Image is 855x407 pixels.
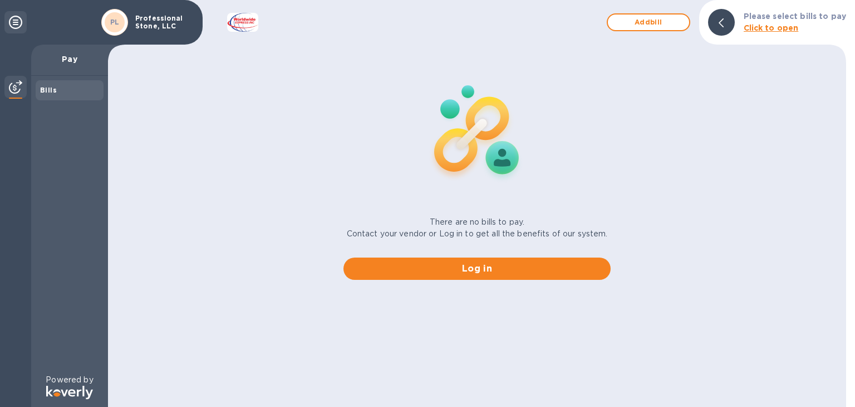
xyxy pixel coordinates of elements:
[40,54,99,65] p: Pay
[343,258,611,280] button: Log in
[46,386,93,399] img: Logo
[347,216,608,240] p: There are no bills to pay. Contact your vendor or Log in to get all the benefits of our system.
[46,374,93,386] p: Powered by
[617,16,680,29] span: Add bill
[352,262,602,275] span: Log in
[607,13,690,31] button: Addbill
[135,14,191,30] p: Professional Stone, LLC
[40,86,57,94] b: Bills
[744,23,799,32] b: Click to open
[744,12,846,21] b: Please select bills to pay
[110,18,120,26] b: PL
